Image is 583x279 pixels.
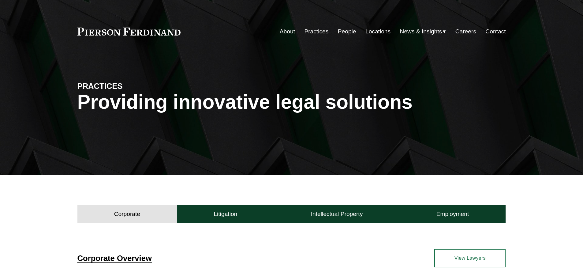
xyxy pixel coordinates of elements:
[280,26,295,37] a: About
[304,26,328,37] a: Practices
[311,210,363,218] h4: Intellectual Property
[365,26,391,37] a: Locations
[400,26,446,37] a: folder dropdown
[485,26,506,37] a: Contact
[434,249,506,267] a: View Lawyers
[214,210,237,218] h4: Litigation
[400,26,442,37] span: News & Insights
[77,91,506,113] h1: Providing innovative legal solutions
[77,81,185,91] h4: PRACTICES
[77,254,152,262] a: Corporate Overview
[338,26,356,37] a: People
[436,210,469,218] h4: Employment
[114,210,140,218] h4: Corporate
[455,26,476,37] a: Careers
